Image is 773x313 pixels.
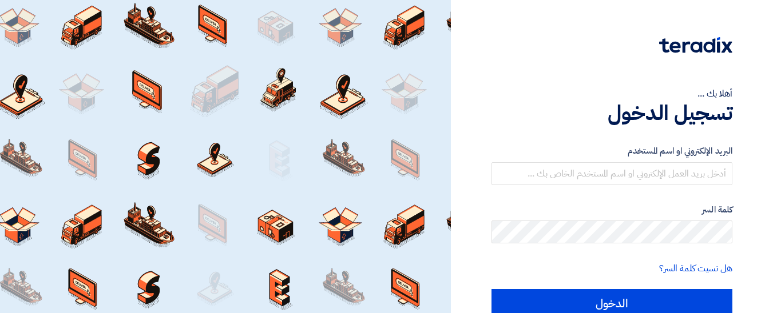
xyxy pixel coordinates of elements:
img: Teradix logo [659,37,732,53]
label: كلمة السر [491,203,732,216]
h1: تسجيل الدخول [491,101,732,126]
a: هل نسيت كلمة السر؟ [659,262,732,275]
div: أهلا بك ... [491,87,732,101]
label: البريد الإلكتروني او اسم المستخدم [491,145,732,158]
input: أدخل بريد العمل الإلكتروني او اسم المستخدم الخاص بك ... [491,162,732,185]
